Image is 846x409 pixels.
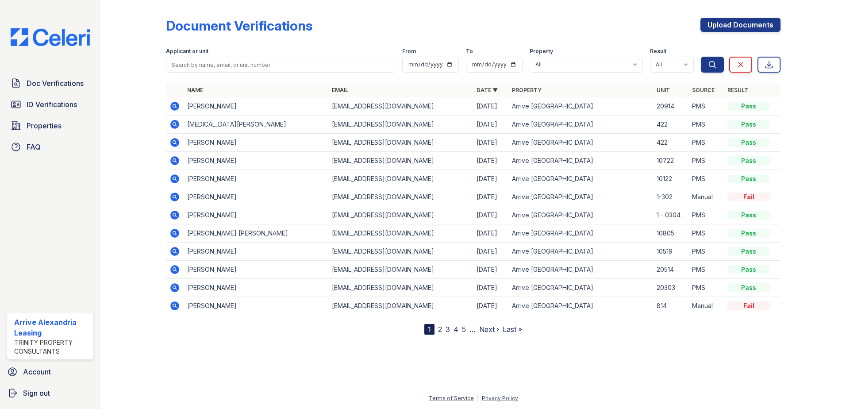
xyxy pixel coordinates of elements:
a: Terms of Service [429,395,474,401]
div: Document Verifications [166,18,312,34]
div: Pass [727,120,770,129]
td: 10519 [653,243,688,261]
td: [PERSON_NAME] [184,297,328,315]
td: [PERSON_NAME] [184,243,328,261]
a: 3 [446,325,450,334]
span: Doc Verifications [27,78,84,89]
a: Next › [479,325,499,334]
a: Email [332,87,348,93]
a: Unit [657,87,670,93]
a: Sign out [4,384,97,402]
td: Arrive [GEOGRAPHIC_DATA] [508,297,653,315]
label: To [466,48,473,55]
img: CE_Logo_Blue-a8612792a0a2168367f1c8372b55b34899dd931a85d93a1a3d3e32e68fde9ad4.png [4,28,97,46]
td: Arrive [GEOGRAPHIC_DATA] [508,279,653,297]
td: [EMAIL_ADDRESS][DOMAIN_NAME] [328,243,473,261]
td: [DATE] [473,152,508,170]
td: [EMAIL_ADDRESS][DOMAIN_NAME] [328,97,473,116]
td: [EMAIL_ADDRESS][DOMAIN_NAME] [328,134,473,152]
td: PMS [688,116,724,134]
td: [DATE] [473,224,508,243]
td: [EMAIL_ADDRESS][DOMAIN_NAME] [328,152,473,170]
td: 1 - 0304 [653,206,688,224]
a: FAQ [7,138,93,156]
td: Arrive [GEOGRAPHIC_DATA] [508,224,653,243]
a: Last » [503,325,522,334]
div: Pass [727,174,770,183]
div: Pass [727,156,770,165]
a: Source [692,87,715,93]
td: 20514 [653,261,688,279]
td: [PERSON_NAME] [184,261,328,279]
td: Arrive [GEOGRAPHIC_DATA] [508,261,653,279]
td: 10722 [653,152,688,170]
td: [EMAIL_ADDRESS][DOMAIN_NAME] [328,297,473,315]
td: [DATE] [473,261,508,279]
a: 4 [454,325,458,334]
td: 422 [653,116,688,134]
td: [DATE] [473,206,508,224]
div: Pass [727,265,770,274]
a: Account [4,363,97,381]
div: Fail [727,193,770,201]
td: PMS [688,152,724,170]
td: Arrive [GEOGRAPHIC_DATA] [508,116,653,134]
td: [PERSON_NAME] [184,188,328,206]
td: [EMAIL_ADDRESS][DOMAIN_NAME] [328,188,473,206]
td: 20914 [653,97,688,116]
td: [PERSON_NAME] [184,170,328,188]
td: [EMAIL_ADDRESS][DOMAIN_NAME] [328,224,473,243]
td: Arrive [GEOGRAPHIC_DATA] [508,152,653,170]
td: PMS [688,279,724,297]
td: [DATE] [473,116,508,134]
td: 1-302 [653,188,688,206]
td: 814 [653,297,688,315]
td: Manual [688,188,724,206]
td: [EMAIL_ADDRESS][DOMAIN_NAME] [328,279,473,297]
td: 20303 [653,279,688,297]
div: Pass [727,247,770,256]
td: PMS [688,206,724,224]
span: Properties [27,120,62,131]
td: [EMAIL_ADDRESS][DOMAIN_NAME] [328,206,473,224]
a: Date ▼ [477,87,498,93]
td: Arrive [GEOGRAPHIC_DATA] [508,188,653,206]
a: Doc Verifications [7,74,93,92]
td: [EMAIL_ADDRESS][DOMAIN_NAME] [328,261,473,279]
label: Property [530,48,553,55]
td: 10805 [653,224,688,243]
a: Upload Documents [700,18,781,32]
td: Arrive [GEOGRAPHIC_DATA] [508,206,653,224]
span: Account [23,367,51,377]
a: 2 [438,325,442,334]
td: Arrive [GEOGRAPHIC_DATA] [508,243,653,261]
td: Arrive [GEOGRAPHIC_DATA] [508,170,653,188]
td: [EMAIL_ADDRESS][DOMAIN_NAME] [328,170,473,188]
td: [DATE] [473,243,508,261]
div: Fail [727,301,770,310]
td: Arrive [GEOGRAPHIC_DATA] [508,134,653,152]
td: 422 [653,134,688,152]
td: [DATE] [473,97,508,116]
div: 1 [424,324,435,335]
td: [DATE] [473,134,508,152]
td: [PERSON_NAME] [184,279,328,297]
td: PMS [688,170,724,188]
span: Sign out [23,388,50,398]
td: [PERSON_NAME] [184,134,328,152]
td: PMS [688,243,724,261]
td: PMS [688,224,724,243]
td: Arrive [GEOGRAPHIC_DATA] [508,97,653,116]
a: ID Verifications [7,96,93,113]
a: Properties [7,117,93,135]
label: Applicant or unit [166,48,208,55]
div: Pass [727,229,770,238]
td: [DATE] [473,279,508,297]
span: … [469,324,476,335]
td: [DATE] [473,170,508,188]
td: [MEDICAL_DATA][PERSON_NAME] [184,116,328,134]
td: [PERSON_NAME] [184,206,328,224]
td: [DATE] [473,188,508,206]
div: Pass [727,102,770,111]
td: PMS [688,97,724,116]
